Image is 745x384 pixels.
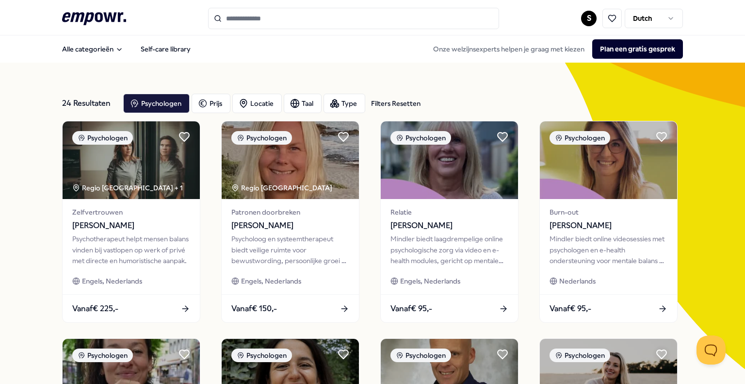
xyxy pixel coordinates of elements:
span: Zelfvertrouwen [72,207,190,217]
span: Vanaf € 95,- [390,302,432,315]
span: Relatie [390,207,508,217]
span: [PERSON_NAME] [231,219,349,232]
div: Mindler biedt laagdrempelige online psychologische zorg via video en e-health modules, gericht op... [390,234,508,266]
div: Onze welzijnsexperts helpen je graag met kiezen [425,39,683,59]
button: Locatie [232,94,282,113]
input: Search for products, categories or subcategories [208,8,499,29]
img: package image [540,121,677,199]
a: package imagePsychologenBurn-out[PERSON_NAME]Mindler biedt online videosessies met psychologen en... [539,121,678,323]
img: package image [222,121,359,199]
iframe: Help Scout Beacon - Open [696,335,726,365]
div: Filters Resetten [371,98,421,109]
span: Vanaf € 225,- [72,302,118,315]
div: Mindler biedt online videosessies met psychologen en e-health ondersteuning voor mentale balans e... [550,234,667,266]
span: Patronen doorbreken [231,207,349,217]
span: [PERSON_NAME] [72,219,190,232]
div: Psychotherapeut helpt mensen balans vinden bij vastlopen op werk of privé met directe en humorist... [72,234,190,266]
span: Nederlands [559,276,596,286]
button: Alle categorieën [54,39,131,59]
img: package image [381,121,518,199]
div: Psychologen [390,349,451,362]
span: Vanaf € 95,- [550,302,591,315]
span: Engels, Nederlands [400,276,460,286]
div: Regio [GEOGRAPHIC_DATA] [231,183,334,193]
a: package imagePsychologenRelatie[PERSON_NAME]Mindler biedt laagdrempelige online psychologische zo... [380,121,518,323]
div: 24 Resultaten [62,94,115,113]
span: Vanaf € 150,- [231,302,277,315]
span: Burn-out [550,207,667,217]
button: Psychologen [123,94,190,113]
nav: Main [54,39,198,59]
img: package image [63,121,200,199]
button: Taal [284,94,322,113]
a: Self-care library [133,39,198,59]
button: Prijs [192,94,230,113]
div: Psychologen [231,131,292,145]
span: Engels, Nederlands [241,276,301,286]
div: Regio [GEOGRAPHIC_DATA] + 1 [72,183,183,193]
button: S [581,11,597,26]
div: Psychologen [72,131,133,145]
div: Psychologen [550,131,610,145]
div: Psychologen [72,349,133,362]
span: [PERSON_NAME] [390,219,508,232]
span: [PERSON_NAME] [550,219,667,232]
a: package imagePsychologenRegio [GEOGRAPHIC_DATA] + 1Zelfvertrouwen[PERSON_NAME]Psychotherapeut hel... [62,121,200,323]
div: Psycholoog en systeemtherapeut biedt veilige ruimte voor bewustwording, persoonlijke groei en men... [231,234,349,266]
span: Engels, Nederlands [82,276,142,286]
button: Type [324,94,365,113]
div: Psychologen [231,349,292,362]
a: package imagePsychologenRegio [GEOGRAPHIC_DATA] Patronen doorbreken[PERSON_NAME]Psycholoog en sys... [221,121,359,323]
div: Psychologen [550,349,610,362]
div: Psychologen [390,131,451,145]
button: Plan een gratis gesprek [592,39,683,59]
